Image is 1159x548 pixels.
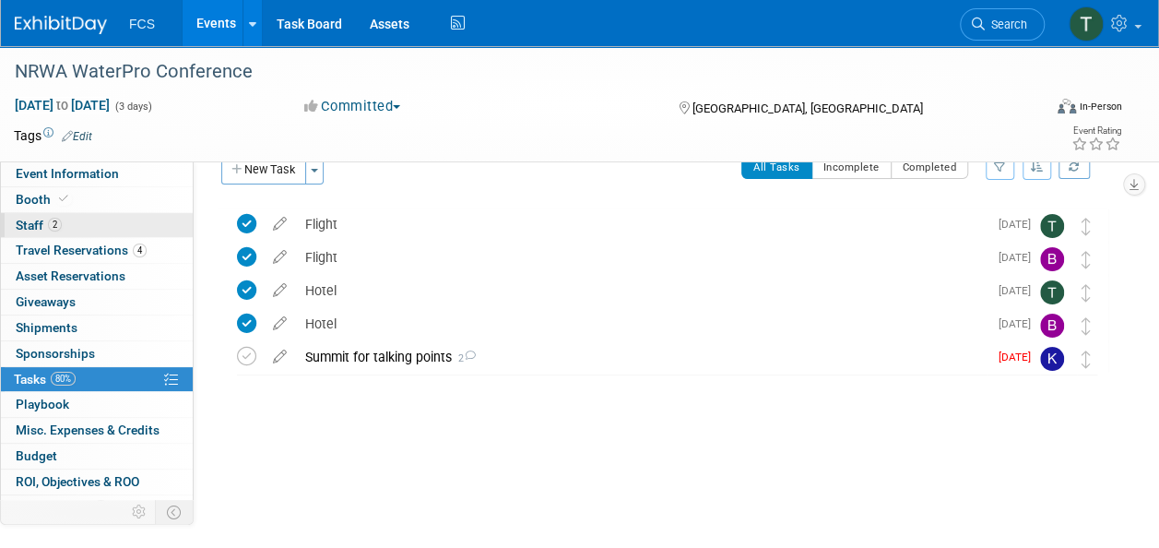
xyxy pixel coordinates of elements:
td: Tags [14,126,92,145]
a: Booth [1,187,193,212]
span: 80% [51,372,76,386]
span: 2 [94,500,108,514]
span: Giveaways [16,294,76,309]
a: Misc. Expenses & Credits [1,418,193,443]
span: Attachments [16,500,108,515]
a: edit [264,249,296,266]
img: Barb DeWyer [1040,247,1064,271]
span: (3 days) [113,101,152,113]
img: Barb DeWyer [1040,314,1064,338]
a: Edit [62,130,92,143]
span: Booth [16,192,72,207]
td: Toggle Event Tabs [156,500,194,524]
div: NRWA WaterPro Conference [8,55,1027,89]
span: ROI, Objectives & ROO [16,474,139,489]
span: Asset Reservations [16,268,125,283]
a: Refresh [1058,155,1090,179]
span: [DATE] [999,218,1040,231]
div: Flight [296,208,988,240]
span: 4 [133,244,147,257]
img: Tommy Raye [1040,214,1064,238]
span: [DATE] [999,284,1040,297]
a: Event Information [1,161,193,186]
i: Move task [1082,218,1091,235]
a: edit [264,282,296,299]
i: Move task [1082,251,1091,268]
td: Personalize Event Tab Strip [124,500,156,524]
span: Budget [16,448,57,463]
span: Sponsorships [16,346,95,361]
a: Playbook [1,392,193,417]
span: Misc. Expenses & Credits [16,423,160,437]
a: Travel Reservations4 [1,238,193,263]
div: Summit for talking points [296,341,988,373]
span: 2 [48,218,62,232]
a: Tasks80% [1,367,193,392]
span: to [53,98,71,113]
a: Giveaways [1,290,193,315]
a: Sponsorships [1,341,193,366]
img: Kevin barnes [1040,347,1064,371]
span: [DATE] [999,251,1040,264]
a: Asset Reservations [1,264,193,289]
a: edit [264,216,296,232]
img: ExhibitDay [15,16,107,34]
span: FCS [129,17,155,31]
a: edit [264,316,296,332]
button: All Tasks [741,155,812,179]
button: Completed [891,155,969,179]
i: Move task [1082,317,1091,335]
img: Tommy Raye [1069,6,1104,42]
a: Staff2 [1,213,193,238]
span: Search [985,18,1027,31]
img: Format-Inperson.png [1058,99,1076,113]
a: edit [264,349,296,365]
span: Travel Reservations [16,243,147,257]
span: [DATE] [999,317,1040,330]
span: Playbook [16,397,69,411]
span: Shipments [16,320,77,335]
div: Hotel [296,308,988,340]
div: Event Rating [1071,126,1121,136]
button: Committed [298,97,408,116]
span: Tasks [14,372,76,387]
span: [GEOGRAPHIC_DATA], [GEOGRAPHIC_DATA] [692,101,923,115]
div: Hotel [296,275,988,306]
button: New Task [221,155,306,185]
a: Search [960,8,1045,41]
a: Budget [1,444,193,469]
span: Staff [16,218,62,232]
div: In-Person [1079,100,1122,113]
a: Attachments2 [1,495,193,520]
span: [DATE] [DATE] [14,97,111,113]
span: 2 [452,352,476,364]
div: Event Format [961,96,1122,124]
a: ROI, Objectives & ROO [1,470,193,494]
i: Move task [1082,351,1091,368]
i: Move task [1082,284,1091,302]
span: [DATE] [999,351,1040,363]
button: Incomplete [811,155,892,179]
span: Event Information [16,166,119,181]
img: Tommy Raye [1040,280,1064,304]
div: Flight [296,242,988,273]
i: Booth reservation complete [59,194,68,204]
a: Shipments [1,316,193,340]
